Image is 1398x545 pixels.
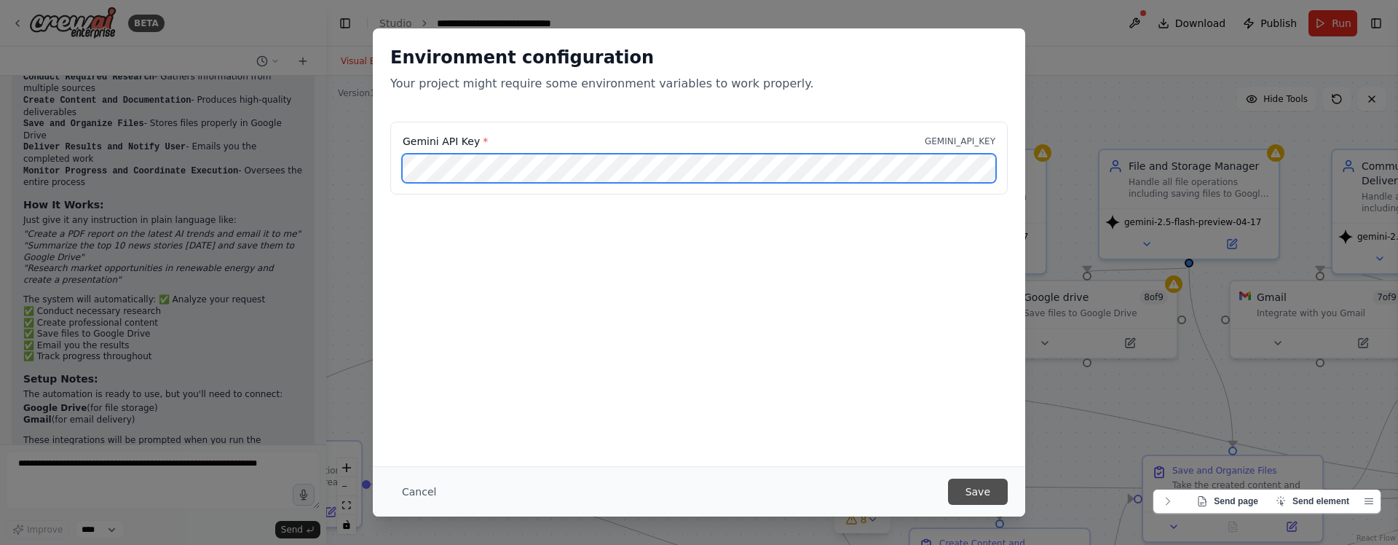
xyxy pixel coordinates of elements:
button: Save [948,479,1008,505]
label: Gemini API Key [403,134,488,149]
p: Your project might require some environment variables to work properly. [390,75,1008,93]
button: Cancel [390,479,448,505]
p: GEMINI_API_KEY [925,136,995,147]
h2: Environment configuration [390,46,1008,69]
